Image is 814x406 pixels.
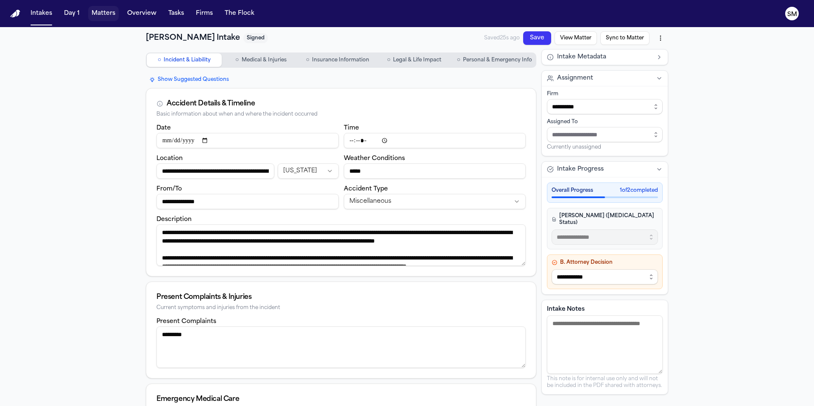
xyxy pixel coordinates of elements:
[88,6,119,21] button: Matters
[393,57,441,64] span: Legal & Life Impact
[146,32,240,44] h1: [PERSON_NAME] Intake
[10,10,20,18] img: Finch Logo
[156,194,339,209] input: From/To destination
[557,74,593,83] span: Assignment
[344,133,526,148] input: Incident time
[306,56,309,64] span: ○
[547,144,601,151] span: Currently unassigned
[457,56,460,64] span: ○
[653,30,668,46] button: More actions
[167,99,255,109] div: Accident Details & Timeline
[242,57,287,64] span: Medical & Injuries
[278,163,338,179] button: Incident state
[600,31,650,45] button: Sync to Matter
[552,187,593,194] span: Overall Progress
[223,53,298,67] button: Go to Medical & Injuries
[454,53,535,67] button: Go to Personal & Emergency Info
[158,56,161,64] span: ○
[156,292,526,302] div: Present Complaints & Injuries
[156,125,171,131] label: Date
[542,50,668,65] button: Intake Metadata
[555,31,597,45] button: View Matter
[156,224,526,266] textarea: Incident description
[547,315,663,374] textarea: Intake notes
[156,163,274,179] input: Incident location
[192,6,216,21] button: Firms
[147,53,222,67] button: Go to Incident & Liability
[156,394,526,404] div: Emergency Medical Care
[552,213,658,226] h4: [PERSON_NAME] ([MEDICAL_DATA] Status)
[547,119,663,125] div: Assigned To
[10,10,20,18] a: Home
[552,259,658,266] h4: B. Attorney Decision
[156,133,339,148] input: Incident date
[547,127,663,142] input: Assign to staff member
[547,305,663,314] label: Intake Notes
[542,71,668,86] button: Assignment
[146,75,232,85] button: Show Suggested Questions
[300,53,375,67] button: Go to Insurance Information
[344,186,388,192] label: Accident Type
[165,6,187,21] button: Tasks
[221,6,258,21] button: The Flock
[463,57,532,64] span: Personal & Emergency Info
[344,163,526,179] input: Weather conditions
[156,216,192,223] label: Description
[156,318,216,325] label: Present Complaints
[387,56,390,64] span: ○
[377,53,452,67] button: Go to Legal & Life Impact
[547,376,663,389] p: This note is for internal use only and will not be included in the PDF shared with attorneys.
[156,155,183,162] label: Location
[484,35,520,41] span: Saved 25s ago
[523,31,551,45] button: Save
[164,57,211,64] span: Incident & Liability
[547,91,663,97] div: Firm
[124,6,160,21] button: Overview
[156,305,526,311] div: Current symptoms and injuries from the incident
[620,187,658,194] span: 1 of 2 completed
[344,125,359,131] label: Time
[547,99,663,114] input: Select firm
[243,33,268,43] span: Signed
[156,186,182,192] label: From/To
[27,6,56,21] button: Intakes
[156,326,526,368] textarea: Present complaints
[557,165,604,174] span: Intake Progress
[312,57,369,64] span: Insurance Information
[235,56,239,64] span: ○
[61,6,83,21] button: Day 1
[344,155,405,162] label: Weather Conditions
[542,162,668,177] button: Intake Progress
[156,111,526,118] div: Basic information about when and where the incident occurred
[557,53,606,61] span: Intake Metadata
